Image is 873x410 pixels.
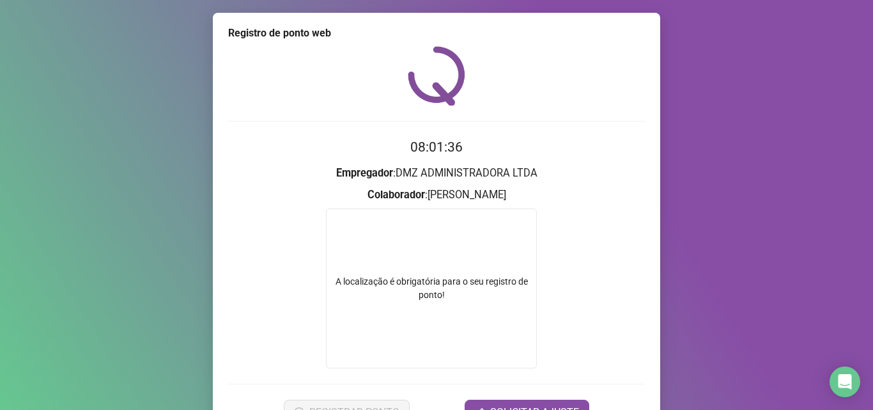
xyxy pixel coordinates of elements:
strong: Empregador [336,167,393,179]
h3: : DMZ ADMINISTRADORA LTDA [228,165,645,182]
img: QRPoint [408,46,465,106]
time: 08:01:36 [410,139,463,155]
div: Open Intercom Messenger [830,367,860,397]
div: A localização é obrigatória para o seu registro de ponto! [327,275,536,302]
strong: Colaborador [367,189,425,201]
div: Registro de ponto web [228,26,645,41]
h3: : [PERSON_NAME] [228,187,645,203]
